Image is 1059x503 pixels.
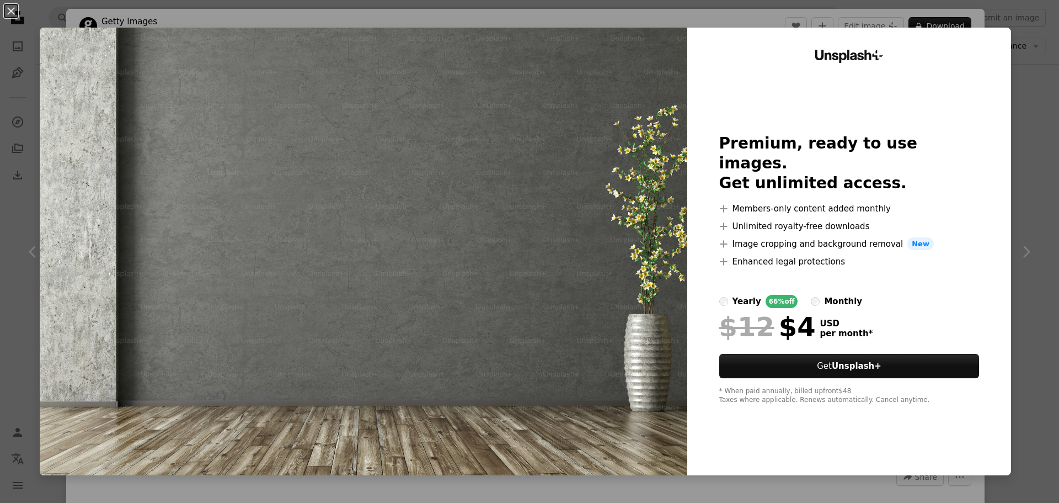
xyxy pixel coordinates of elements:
button: GetUnsplash+ [719,354,980,378]
span: $12 [719,313,774,341]
h2: Premium, ready to use images. Get unlimited access. [719,134,980,193]
div: * When paid annually, billed upfront $48 Taxes where applicable. Renews automatically. Cancel any... [719,387,980,405]
span: USD [820,319,873,329]
li: Members-only content added monthly [719,202,980,215]
input: yearly66%off [719,297,728,306]
div: $4 [719,313,816,341]
li: Image cropping and background removal [719,237,980,251]
div: monthly [824,295,862,308]
input: monthly [811,297,820,306]
span: New [907,237,934,251]
div: yearly [732,295,761,308]
div: 66% off [766,295,798,308]
li: Unlimited royalty-free downloads [719,220,980,233]
li: Enhanced legal protections [719,255,980,268]
strong: Unsplash+ [832,361,881,371]
span: per month * [820,329,873,338]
